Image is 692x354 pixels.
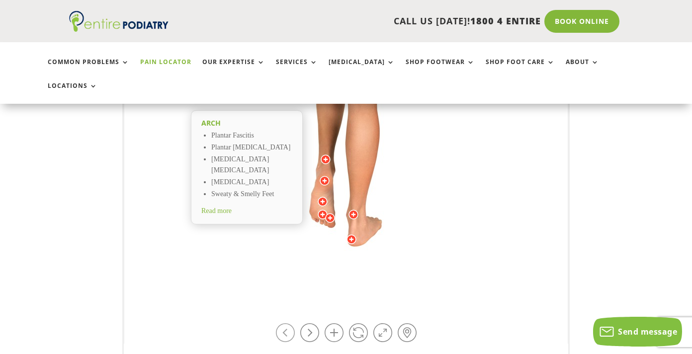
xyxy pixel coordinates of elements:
[618,326,677,337] span: Send message
[544,10,619,33] a: Book Online
[48,82,97,104] a: Locations
[201,118,292,128] h2: Arch
[566,59,599,80] a: About
[373,323,392,342] a: Full Screen on / off
[191,110,303,213] a: Arch Plantar Fascitis Plantar [MEDICAL_DATA] [MEDICAL_DATA] [MEDICAL_DATA] [MEDICAL_DATA] Sweaty ...
[325,323,344,342] a: Zoom in / out
[140,59,191,80] a: Pain Locator
[211,154,292,177] li: [MEDICAL_DATA] [MEDICAL_DATA]
[211,130,292,142] li: Plantar Fascitis
[48,59,129,80] a: Common Problems
[201,207,232,214] span: Read more
[593,317,682,347] button: Send message
[202,59,265,80] a: Our Expertise
[486,59,555,80] a: Shop Foot Care
[211,177,292,189] li: [MEDICAL_DATA]
[349,323,368,342] a: Play / Stop
[69,11,169,32] img: logo (1)
[69,24,169,34] a: Entire Podiatry
[211,142,292,154] li: Plantar [MEDICAL_DATA]
[211,189,292,201] li: Sweaty & Smelly Feet
[470,15,541,27] span: 1800 4 ENTIRE
[276,323,295,342] a: Rotate left
[398,323,417,342] a: Hot-spots on / off
[329,59,395,80] a: [MEDICAL_DATA]
[300,323,319,342] a: Rotate right
[406,59,475,80] a: Shop Footwear
[196,15,541,28] p: CALL US [DATE]!
[276,59,318,80] a: Services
